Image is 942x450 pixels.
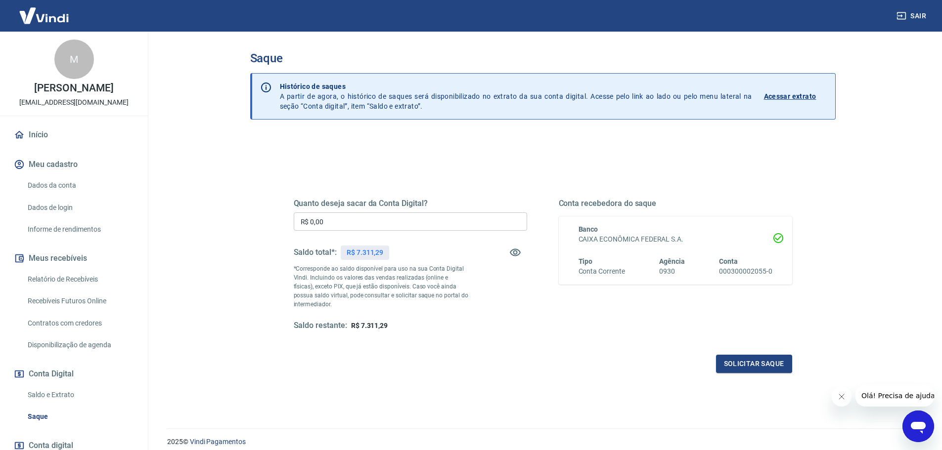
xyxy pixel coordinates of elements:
img: Vindi [12,0,76,31]
h3: Saque [250,51,836,65]
a: Saque [24,407,136,427]
p: [PERSON_NAME] [34,83,113,93]
h5: Saldo restante: [294,321,347,331]
p: Histórico de saques [280,82,752,91]
iframe: Fechar mensagem [832,387,852,407]
h6: CAIXA ECONÔMICA FEDERAL S.A. [579,234,772,245]
p: [EMAIL_ADDRESS][DOMAIN_NAME] [19,97,129,108]
button: Sair [895,7,930,25]
iframe: Botão para abrir a janela de mensagens [902,410,934,442]
a: Relatório de Recebíveis [24,269,136,289]
p: 2025 © [167,437,918,447]
h6: 000300002055-0 [719,266,772,277]
span: Banco [579,225,598,233]
h5: Quanto deseja sacar da Conta Digital? [294,199,527,208]
p: Acessar extrato [764,91,816,101]
a: Disponibilização de agenda [24,335,136,355]
a: Dados da conta [24,175,136,196]
button: Conta Digital [12,363,136,385]
span: R$ 7.311,29 [351,322,388,329]
p: A partir de agora, o histórico de saques será disponibilizado no extrato da sua conta digital. Ac... [280,82,752,111]
h5: Conta recebedora do saque [559,199,792,208]
a: Recebíveis Futuros Online [24,291,136,311]
span: Agência [659,257,685,265]
button: Solicitar saque [716,355,792,373]
h6: Conta Corrente [579,266,625,277]
a: Dados de login [24,198,136,218]
a: Informe de rendimentos [24,219,136,240]
a: Saldo e Extrato [24,385,136,405]
p: *Corresponde ao saldo disponível para uso na sua Conta Digital Vindi. Incluindo os valores das ve... [294,264,469,309]
span: Tipo [579,257,593,265]
p: R$ 7.311,29 [347,247,383,258]
a: Início [12,124,136,146]
span: Conta [719,257,738,265]
div: M [54,40,94,79]
a: Acessar extrato [764,82,827,111]
h6: 0930 [659,266,685,277]
h5: Saldo total*: [294,247,337,257]
button: Meus recebíveis [12,247,136,269]
a: Contratos com credores [24,313,136,333]
button: Meu cadastro [12,154,136,175]
a: Vindi Pagamentos [190,438,246,446]
iframe: Mensagem da empresa [855,385,934,407]
span: Olá! Precisa de ajuda? [6,7,83,15]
